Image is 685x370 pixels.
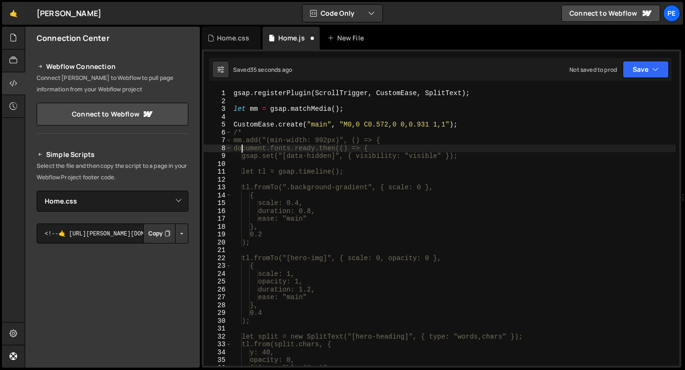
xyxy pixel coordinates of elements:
a: Connect to Webflow [561,5,660,22]
div: 30 [204,317,232,325]
div: 32 [204,333,232,341]
div: 13 [204,184,232,192]
p: Select the file and then copy the script to a page in your Webflow Project footer code. [37,160,188,183]
div: 14 [204,192,232,200]
iframe: YouTube video player [37,259,189,345]
div: 2 [204,97,232,106]
div: 21 [204,246,232,254]
div: 28 [204,302,232,310]
div: 9 [204,152,232,160]
div: 16 [204,207,232,215]
p: Connect [PERSON_NAME] to Webflow to pull page information from your Webflow project [37,72,188,95]
div: 27 [204,293,232,302]
div: 35 seconds ago [250,66,292,74]
div: 35 [204,356,232,364]
div: 17 [204,215,232,223]
div: 20 [204,239,232,247]
div: 1 [204,89,232,97]
div: 11 [204,168,232,176]
div: Home.js [278,33,305,43]
div: 29 [204,309,232,317]
button: Copy [143,224,176,243]
div: 3 [204,105,232,113]
div: 15 [204,199,232,207]
div: 7 [204,136,232,145]
div: 22 [204,254,232,263]
div: 5 [204,121,232,129]
textarea: <!--🤙 [URL][PERSON_NAME][DOMAIN_NAME]> <script>document.addEventListener("DOMContentLoaded", func... [37,224,188,243]
div: New File [327,33,367,43]
div: Button group with nested dropdown [143,224,188,243]
div: Not saved to prod [569,66,617,74]
div: 34 [204,349,232,357]
div: 31 [204,325,232,333]
div: 12 [204,176,232,184]
a: 🤙 [2,2,25,25]
div: 18 [204,223,232,231]
div: Saved [233,66,292,74]
div: 10 [204,160,232,168]
div: 25 [204,278,232,286]
div: 4 [204,113,232,121]
div: 19 [204,231,232,239]
a: Connect to Webflow [37,103,188,126]
div: 23 [204,262,232,270]
div: 26 [204,286,232,294]
button: Code Only [303,5,382,22]
h2: Simple Scripts [37,149,188,160]
h2: Connection Center [37,33,109,43]
a: Pe [663,5,680,22]
div: [PERSON_NAME] [37,8,101,19]
div: 6 [204,129,232,137]
div: 24 [204,270,232,278]
div: 8 [204,145,232,153]
div: 33 [204,341,232,349]
div: Home.css [217,33,249,43]
button: Save [623,61,669,78]
h2: Webflow Connection [37,61,188,72]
